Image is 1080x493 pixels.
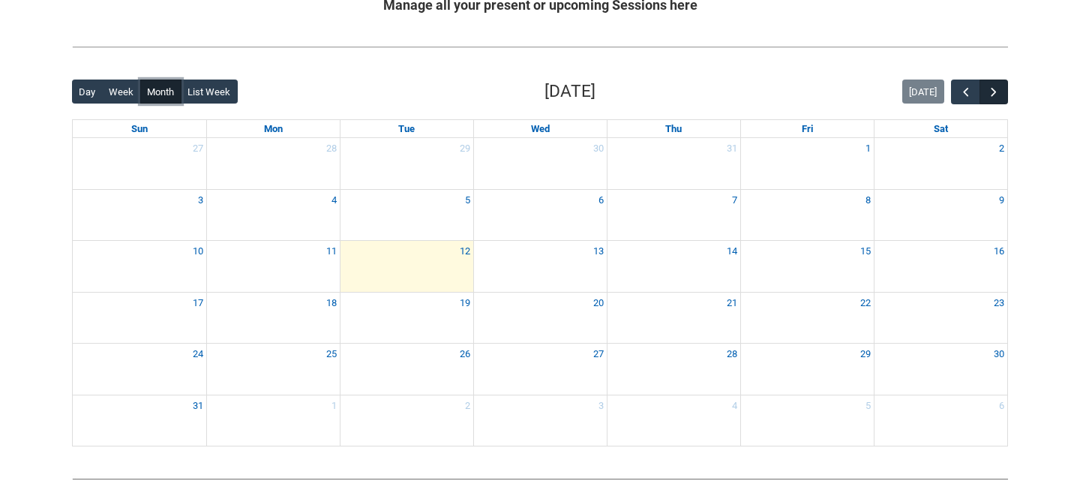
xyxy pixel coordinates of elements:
a: Go to July 28, 2025 [323,138,340,159]
a: Go to September 5, 2025 [862,395,874,416]
a: Sunday [128,120,151,138]
td: Go to September 3, 2025 [473,395,607,446]
a: Go to August 5, 2025 [462,190,473,211]
td: Go to September 5, 2025 [740,395,874,446]
td: Go to August 17, 2025 [73,292,206,344]
td: Go to August 30, 2025 [874,344,1007,395]
a: Go to August 16, 2025 [991,241,1007,262]
td: Go to July 27, 2025 [73,138,206,189]
td: Go to August 8, 2025 [740,189,874,241]
a: Go to August 22, 2025 [857,293,874,314]
td: Go to August 24, 2025 [73,344,206,395]
td: Go to August 2, 2025 [874,138,1007,189]
a: Go to August 13, 2025 [590,241,607,262]
td: Go to August 4, 2025 [206,189,340,241]
a: Go to August 10, 2025 [190,241,206,262]
a: Go to August 15, 2025 [857,241,874,262]
a: Go to September 4, 2025 [729,395,740,416]
a: Go to August 1, 2025 [862,138,874,159]
td: Go to September 6, 2025 [874,395,1007,446]
td: Go to August 9, 2025 [874,189,1007,241]
button: List Week [181,80,238,104]
h2: [DATE] [544,79,595,104]
a: Go to August 17, 2025 [190,293,206,314]
a: Go to August 23, 2025 [991,293,1007,314]
a: Monday [261,120,286,138]
a: Go to July 29, 2025 [457,138,473,159]
a: Wednesday [528,120,553,138]
a: Go to July 30, 2025 [590,138,607,159]
a: Go to August 19, 2025 [457,293,473,314]
td: Go to July 29, 2025 [340,138,473,189]
a: Go to August 24, 2025 [190,344,206,365]
button: [DATE] [902,80,944,104]
a: Go to August 28, 2025 [724,344,740,365]
td: Go to August 19, 2025 [340,292,473,344]
button: Previous Month [951,80,979,104]
td: Go to September 1, 2025 [206,395,340,446]
a: Go to August 11, 2025 [323,241,340,262]
a: Go to August 6, 2025 [595,190,607,211]
td: Go to September 4, 2025 [607,395,740,446]
td: Go to September 2, 2025 [340,395,473,446]
a: Go to August 12, 2025 [457,241,473,262]
td: Go to August 29, 2025 [740,344,874,395]
td: Go to August 21, 2025 [607,292,740,344]
a: Go to August 4, 2025 [328,190,340,211]
a: Go to September 6, 2025 [996,395,1007,416]
a: Go to August 29, 2025 [857,344,874,365]
a: Thursday [662,120,685,138]
td: Go to August 15, 2025 [740,241,874,293]
a: Go to August 8, 2025 [862,190,874,211]
td: Go to August 1, 2025 [740,138,874,189]
a: Go to August 27, 2025 [590,344,607,365]
img: REDU_GREY_LINE [72,470,1008,486]
td: Go to August 5, 2025 [340,189,473,241]
img: REDU_GREY_LINE [72,39,1008,55]
td: Go to August 22, 2025 [740,292,874,344]
td: Go to August 12, 2025 [340,241,473,293]
a: Go to August 7, 2025 [729,190,740,211]
button: Day [72,80,103,104]
td: Go to August 3, 2025 [73,189,206,241]
a: Go to August 20, 2025 [590,293,607,314]
a: Go to August 30, 2025 [991,344,1007,365]
a: Saturday [931,120,951,138]
td: Go to July 31, 2025 [607,138,740,189]
a: Go to September 3, 2025 [595,395,607,416]
td: Go to August 28, 2025 [607,344,740,395]
a: Go to August 14, 2025 [724,241,740,262]
td: Go to August 25, 2025 [206,344,340,395]
a: Go to August 21, 2025 [724,293,740,314]
button: Week [102,80,141,104]
a: Go to August 26, 2025 [457,344,473,365]
button: Next Month [979,80,1008,104]
a: Go to September 2, 2025 [462,395,473,416]
td: Go to August 10, 2025 [73,241,206,293]
a: Go to September 1, 2025 [328,395,340,416]
td: Go to August 6, 2025 [473,189,607,241]
td: Go to August 18, 2025 [206,292,340,344]
td: Go to August 27, 2025 [473,344,607,395]
a: Go to August 25, 2025 [323,344,340,365]
td: Go to July 30, 2025 [473,138,607,189]
td: Go to August 7, 2025 [607,189,740,241]
a: Friday [799,120,816,138]
button: Month [140,80,181,104]
td: Go to August 23, 2025 [874,292,1007,344]
td: Go to July 28, 2025 [206,138,340,189]
a: Go to July 27, 2025 [190,138,206,159]
a: Go to August 9, 2025 [996,190,1007,211]
td: Go to August 13, 2025 [473,241,607,293]
a: Go to July 31, 2025 [724,138,740,159]
a: Go to August 18, 2025 [323,293,340,314]
td: Go to August 14, 2025 [607,241,740,293]
a: Go to August 3, 2025 [195,190,206,211]
td: Go to August 20, 2025 [473,292,607,344]
td: Go to August 16, 2025 [874,241,1007,293]
td: Go to August 26, 2025 [340,344,473,395]
td: Go to August 11, 2025 [206,241,340,293]
a: Go to August 31, 2025 [190,395,206,416]
a: Tuesday [395,120,418,138]
td: Go to August 31, 2025 [73,395,206,446]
